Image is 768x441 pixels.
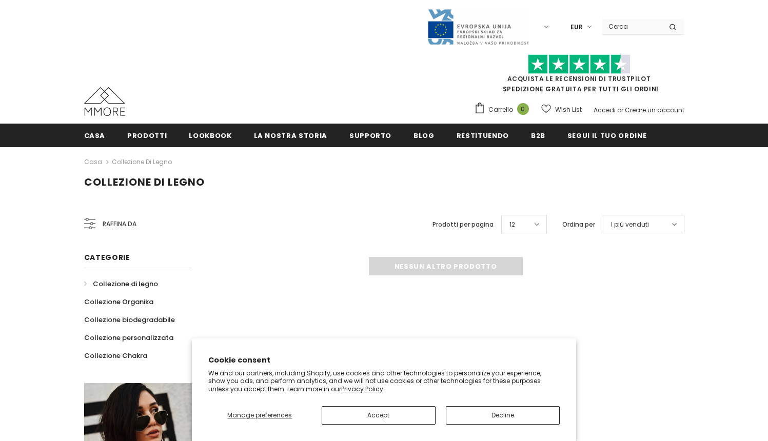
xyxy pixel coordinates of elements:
[84,131,106,141] span: Casa
[84,297,153,307] span: Collezione Organika
[509,219,515,230] span: 12
[531,124,545,147] a: B2B
[208,355,560,366] h2: Cookie consent
[84,252,130,263] span: Categorie
[341,385,383,393] a: Privacy Policy
[322,406,436,425] button: Accept
[541,101,582,118] a: Wish List
[227,411,292,419] span: Manage preferences
[625,106,684,114] a: Creare un account
[427,8,529,46] img: Javni Razpis
[189,131,231,141] span: Lookbook
[349,131,391,141] span: supporto
[413,124,435,147] a: Blog
[602,19,661,34] input: Search Site
[254,124,327,147] a: La nostra storia
[127,131,167,141] span: Prodotti
[432,219,494,230] label: Prodotti per pagina
[84,315,175,325] span: Collezione biodegradabile
[562,219,595,230] label: Ordina per
[189,124,231,147] a: Lookbook
[84,275,158,293] a: Collezione di legno
[208,406,311,425] button: Manage preferences
[112,157,172,166] a: Collezione di legno
[488,105,513,115] span: Carrello
[446,406,560,425] button: Decline
[93,279,158,289] span: Collezione di legno
[84,293,153,311] a: Collezione Organika
[457,131,509,141] span: Restituendo
[457,124,509,147] a: Restituendo
[413,131,435,141] span: Blog
[517,103,529,115] span: 0
[84,156,102,168] a: Casa
[84,333,173,343] span: Collezione personalizzata
[474,59,684,93] span: SPEDIZIONE GRATUITA PER TUTTI GLI ORDINI
[127,124,167,147] a: Prodotti
[84,351,147,360] span: Collezione Chakra
[427,22,529,31] a: Javni Razpis
[617,106,623,114] span: or
[208,369,560,393] p: We and our partners, including Shopify, use cookies and other technologies to personalize your ex...
[555,105,582,115] span: Wish List
[103,218,136,230] span: Raffina da
[507,74,651,83] a: Acquista le recensioni di TrustPilot
[84,124,106,147] a: Casa
[84,87,125,116] img: Casi MMORE
[349,124,391,147] a: supporto
[528,54,631,74] img: Fidati di Pilot Stars
[84,329,173,347] a: Collezione personalizzata
[567,124,646,147] a: Segui il tuo ordine
[567,131,646,141] span: Segui il tuo ordine
[531,131,545,141] span: B2B
[611,219,649,230] span: I più venduti
[254,131,327,141] span: La nostra storia
[474,102,534,117] a: Carrello 0
[84,347,147,365] a: Collezione Chakra
[570,22,583,32] span: EUR
[84,311,175,329] a: Collezione biodegradabile
[84,175,205,189] span: Collezione di legno
[594,106,616,114] a: Accedi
